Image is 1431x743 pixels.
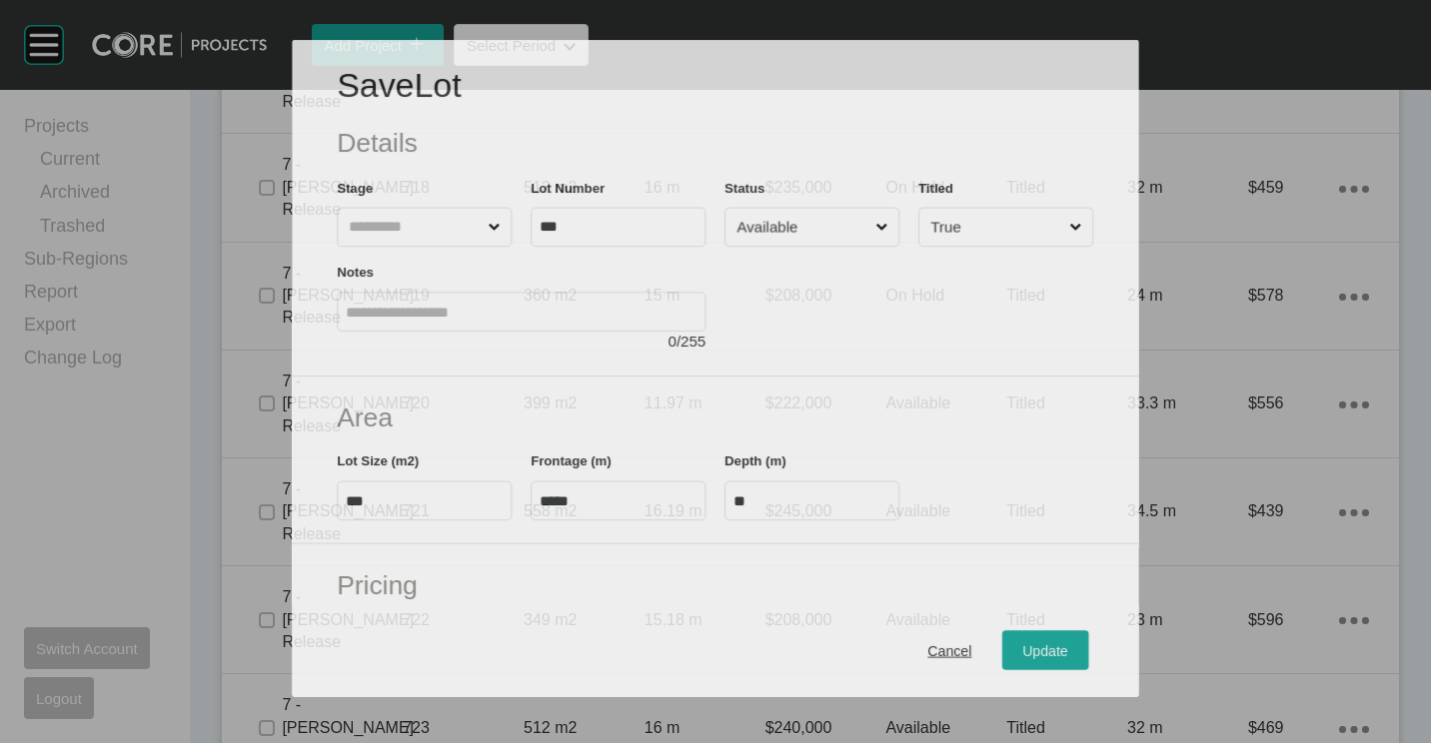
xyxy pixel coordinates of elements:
button: Cancel [907,630,992,670]
label: Lot Size (m2) [338,453,420,468]
label: Depth (m) [724,453,786,468]
h2: Details [338,125,1094,162]
label: Lot Number [531,180,605,195]
span: Close menu... [485,208,504,246]
h1: Save Lot [338,62,1094,109]
label: Frontage (m) [531,453,612,468]
label: Stage [338,180,374,195]
span: Cancel [928,642,972,658]
div: / 255 [338,332,707,353]
input: Available [733,208,872,246]
button: Update [1002,630,1089,670]
span: Close menu... [872,208,891,246]
h2: Area [338,398,1094,435]
span: Update [1023,642,1069,658]
span: Close menu... [1066,208,1085,246]
input: True [927,208,1066,246]
span: 0 [669,334,677,350]
label: Status [724,180,764,195]
h2: Pricing [338,566,1094,603]
label: Notes [338,265,375,280]
label: Titled [918,180,953,195]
